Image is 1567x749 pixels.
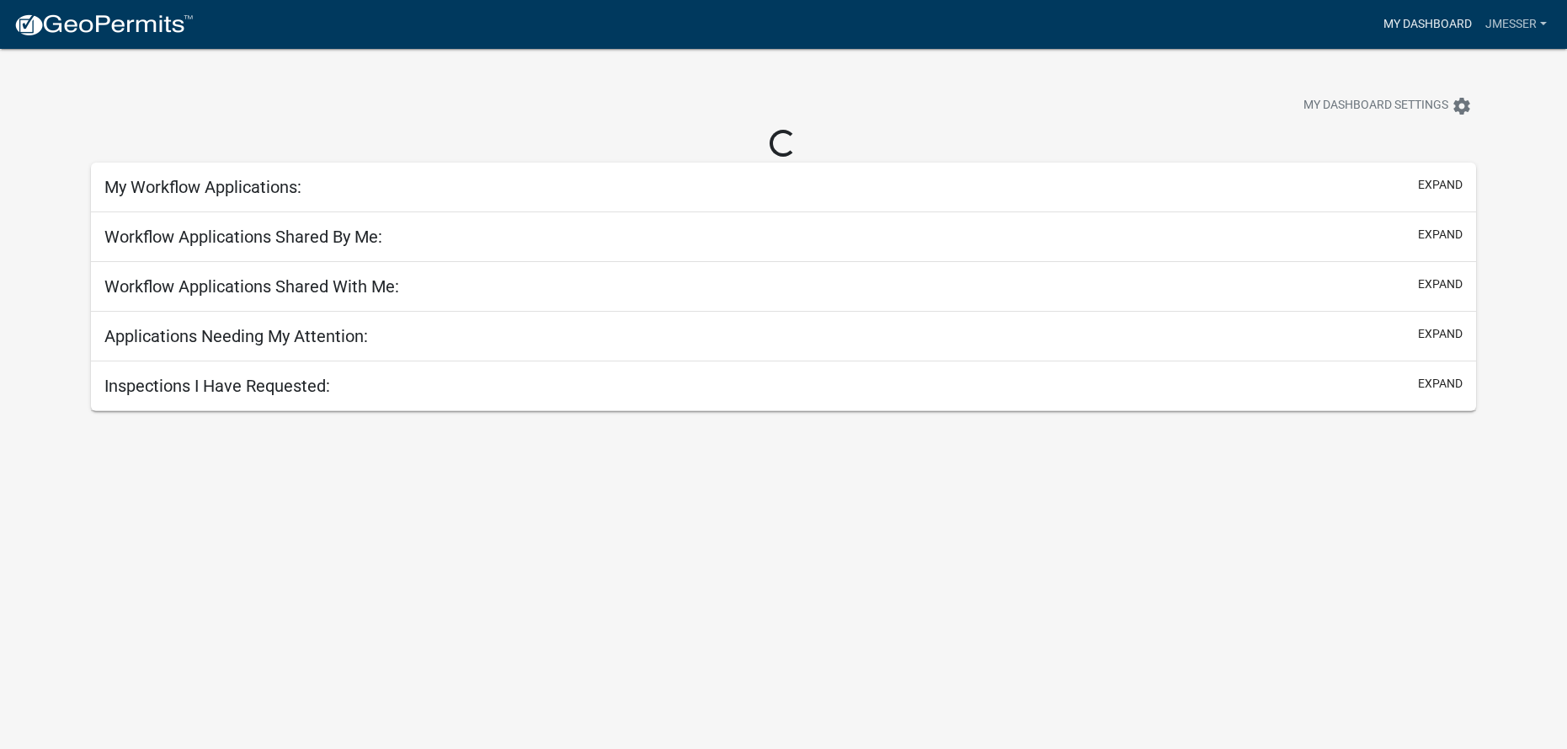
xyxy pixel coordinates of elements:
[1418,375,1463,393] button: expand
[1418,176,1463,194] button: expand
[1418,325,1463,343] button: expand
[1452,96,1472,116] i: settings
[104,276,399,297] h5: Workflow Applications Shared With Me:
[1377,8,1479,40] a: My Dashboard
[1479,8,1554,40] a: JMesser
[1290,89,1485,122] button: My Dashboard Settingssettings
[1418,276,1463,293] button: expand
[104,326,368,346] h5: Applications Needing My Attention:
[104,376,330,396] h5: Inspections I Have Requested:
[1418,226,1463,243] button: expand
[1303,96,1448,116] span: My Dashboard Settings
[104,227,382,247] h5: Workflow Applications Shared By Me:
[104,177,301,197] h5: My Workflow Applications:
